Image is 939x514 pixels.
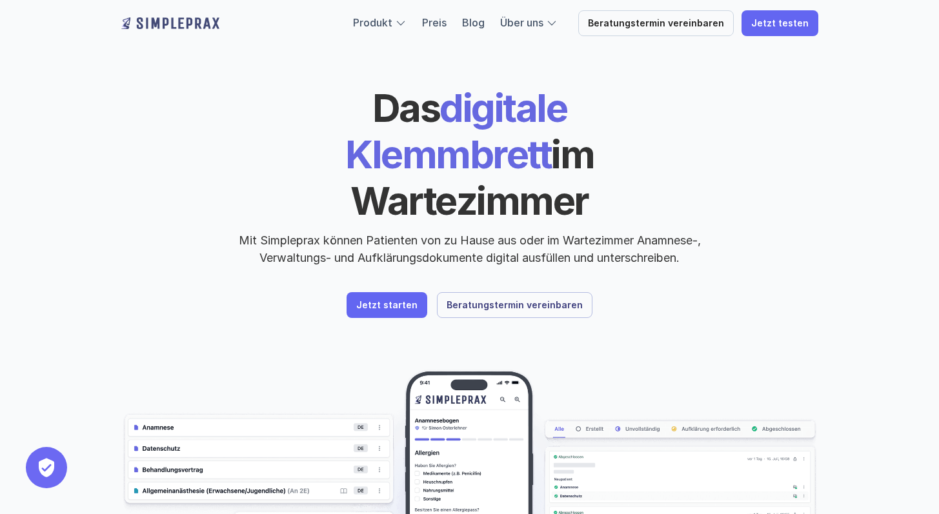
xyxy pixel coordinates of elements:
[447,300,583,311] p: Beratungstermin vereinbaren
[347,292,427,318] a: Jetzt starten
[500,16,543,29] a: Über uns
[372,84,440,131] span: Das
[578,10,734,36] a: Beratungstermin vereinbaren
[356,300,418,311] p: Jetzt starten
[751,18,809,29] p: Jetzt testen
[350,131,601,224] span: im Wartezimmer
[228,232,712,266] p: Mit Simpleprax können Patienten von zu Hause aus oder im Wartezimmer Anamnese-, Verwaltungs- und ...
[422,16,447,29] a: Preis
[742,10,818,36] a: Jetzt testen
[437,292,592,318] a: Beratungstermin vereinbaren
[247,84,692,224] h1: digitale Klemmbrett
[353,16,392,29] a: Produkt
[462,16,485,29] a: Blog
[588,18,724,29] p: Beratungstermin vereinbaren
